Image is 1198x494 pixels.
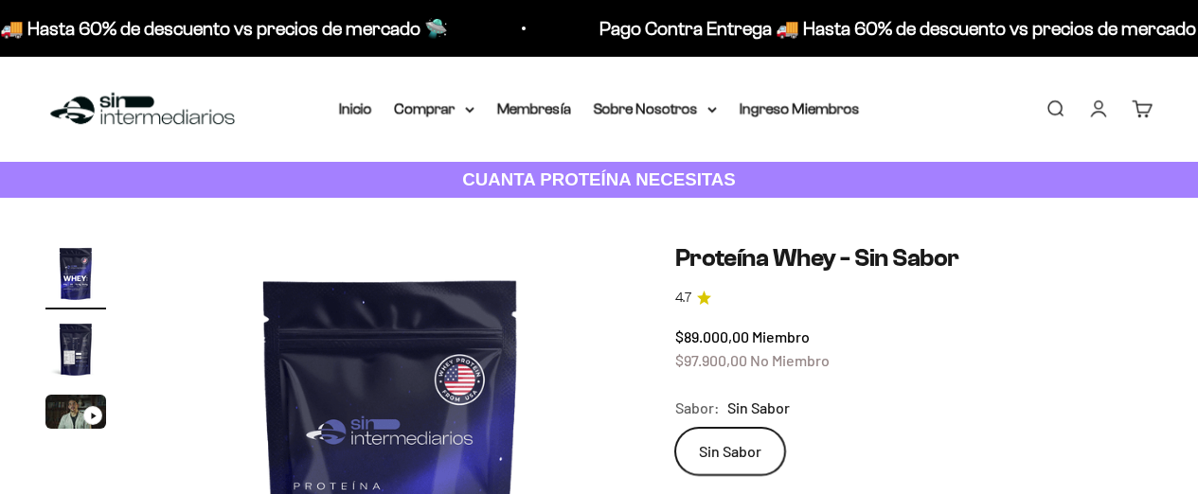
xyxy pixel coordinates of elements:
[750,351,830,369] span: No Miembro
[462,169,736,189] strong: CUANTA PROTEÍNA NECESITAS
[339,100,372,116] a: Inicio
[497,100,571,116] a: Membresía
[675,351,747,369] span: $97.900,00
[45,395,106,434] button: Ir al artículo 3
[594,97,717,121] summary: Sobre Nosotros
[675,396,720,420] legend: Sabor:
[395,97,474,121] summary: Comprar
[45,243,106,309] button: Ir al artículo 1
[727,396,790,420] span: Sin Sabor
[740,100,860,116] a: Ingreso Miembros
[544,13,1168,44] p: Pago Contra Entrega 🚚 Hasta 60% de descuento vs precios de mercado 🛸
[675,288,1153,309] a: 4.74.7 de 5.0 estrellas
[675,327,749,345] span: $89.000,00
[675,243,1153,273] h1: Proteína Whey - Sin Sabor
[45,319,106,379] img: Proteína Whey - Sin Sabor
[45,319,106,385] button: Ir al artículo 2
[752,327,810,345] span: Miembro
[675,288,691,309] span: 4.7
[45,243,106,304] img: Proteína Whey - Sin Sabor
